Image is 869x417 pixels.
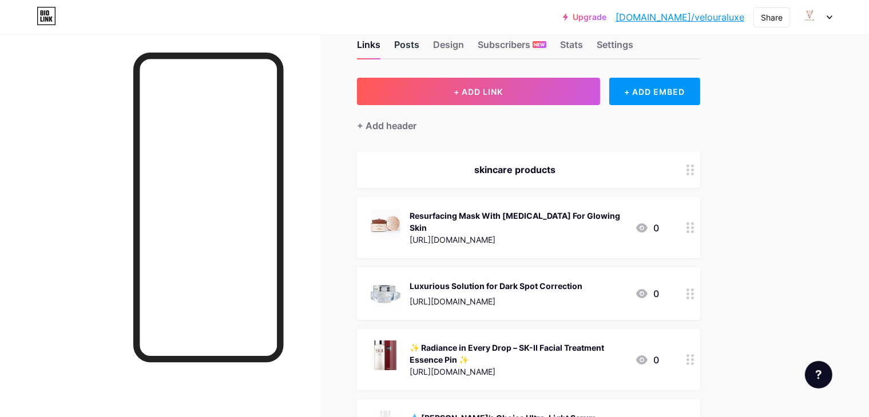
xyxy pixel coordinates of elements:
[357,78,600,105] button: + ADD LINK
[560,38,583,58] div: Stats
[410,342,626,366] div: ✨ Radiance in Every Drop – SK-II Facial Treatment Essence Pin ✨
[761,11,783,23] div: Share
[371,340,400,370] img: ✨ Radiance in Every Drop – SK-II Facial Treatment Essence Pin ✨
[410,234,626,246] div: [URL][DOMAIN_NAME]
[635,287,659,300] div: 0
[371,279,400,308] img: Luxurious Solution for Dark Spot Correction
[410,295,582,307] div: [URL][DOMAIN_NAME]
[410,210,626,234] div: Resurfacing Mask With [MEDICAL_DATA] For Glowing Skin
[563,13,606,22] a: Upgrade
[635,221,659,235] div: 0
[635,353,659,367] div: 0
[371,163,659,177] div: skincare products
[371,209,400,238] img: Resurfacing Mask With Vitamin E For Glowing Skin
[410,280,582,292] div: Luxurious Solution for Dark Spot Correction
[394,38,419,58] div: Posts
[410,366,626,378] div: [URL][DOMAIN_NAME]
[433,38,464,58] div: Design
[478,38,546,58] div: Subscribers
[357,119,416,133] div: + Add header
[357,38,380,58] div: Links
[616,10,744,24] a: [DOMAIN_NAME]/velouraluxe
[799,6,820,28] img: velouraluxe
[534,41,545,48] span: NEW
[597,38,633,58] div: Settings
[609,78,700,105] div: + ADD EMBED
[454,87,503,97] span: + ADD LINK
